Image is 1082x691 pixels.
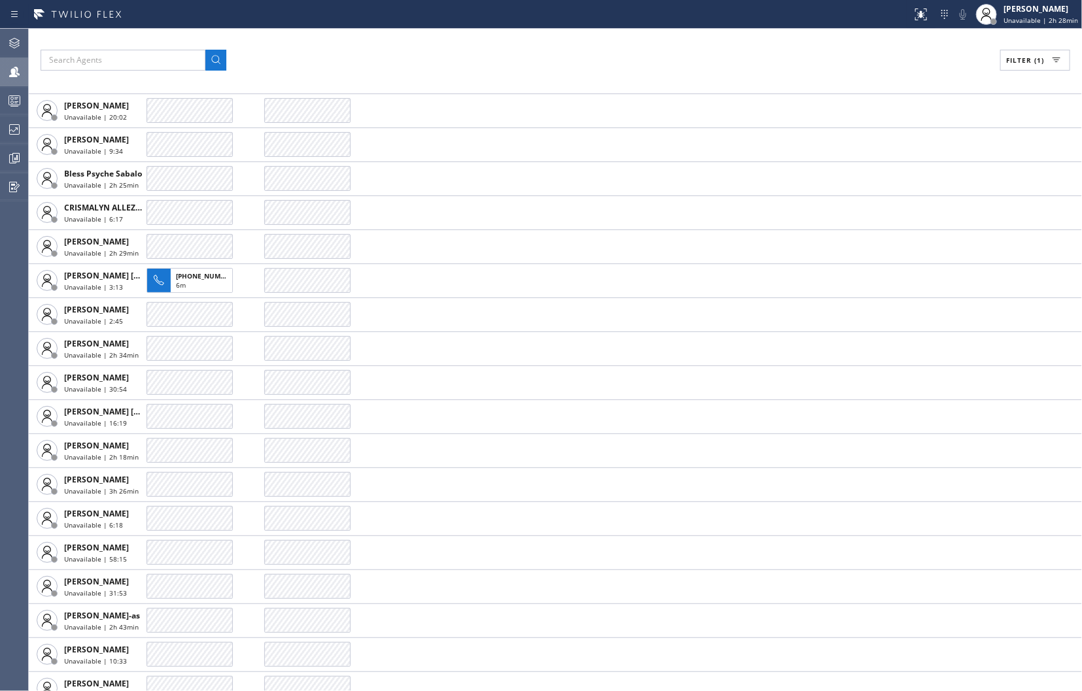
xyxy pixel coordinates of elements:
[64,100,129,111] span: [PERSON_NAME]
[41,50,205,71] input: Search Agents
[64,236,129,247] span: [PERSON_NAME]
[64,474,129,485] span: [PERSON_NAME]
[64,350,139,360] span: Unavailable | 2h 34min
[176,271,236,280] span: [PHONE_NUMBER]
[64,486,139,496] span: Unavailable | 3h 26min
[64,610,140,621] span: [PERSON_NAME]-as
[64,168,142,179] span: Bless Psyche Sabalo
[64,576,129,587] span: [PERSON_NAME]
[64,372,129,383] span: [PERSON_NAME]
[64,622,139,632] span: Unavailable | 2h 43min
[64,588,127,598] span: Unavailable | 31:53
[64,316,123,326] span: Unavailable | 2:45
[64,282,123,292] span: Unavailable | 3:13
[1003,16,1078,25] span: Unavailable | 2h 28min
[64,656,127,666] span: Unavailable | 10:33
[1000,50,1070,71] button: Filter (1)
[64,440,129,451] span: [PERSON_NAME]
[64,406,196,417] span: [PERSON_NAME] [PERSON_NAME]
[64,678,129,689] span: [PERSON_NAME]
[176,280,186,290] span: 6m
[64,180,139,190] span: Unavailable | 2h 25min
[64,384,127,394] span: Unavailable | 30:54
[64,542,129,553] span: [PERSON_NAME]
[64,520,123,530] span: Unavailable | 6:18
[64,134,129,145] span: [PERSON_NAME]
[64,304,129,315] span: [PERSON_NAME]
[64,248,139,258] span: Unavailable | 2h 29min
[1003,3,1078,14] div: [PERSON_NAME]
[64,418,127,428] span: Unavailable | 16:19
[64,112,127,122] span: Unavailable | 20:02
[64,554,127,564] span: Unavailable | 58:15
[147,264,237,297] button: [PHONE_NUMBER]6m
[64,214,123,224] span: Unavailable | 6:17
[64,508,129,519] span: [PERSON_NAME]
[64,644,129,655] span: [PERSON_NAME]
[954,5,972,24] button: Mute
[64,146,123,156] span: Unavailable | 9:34
[64,452,139,462] span: Unavailable | 2h 18min
[64,202,145,213] span: CRISMALYN ALLEZER
[64,270,196,281] span: [PERSON_NAME] [PERSON_NAME]
[1006,56,1044,65] span: Filter (1)
[64,338,129,349] span: [PERSON_NAME]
